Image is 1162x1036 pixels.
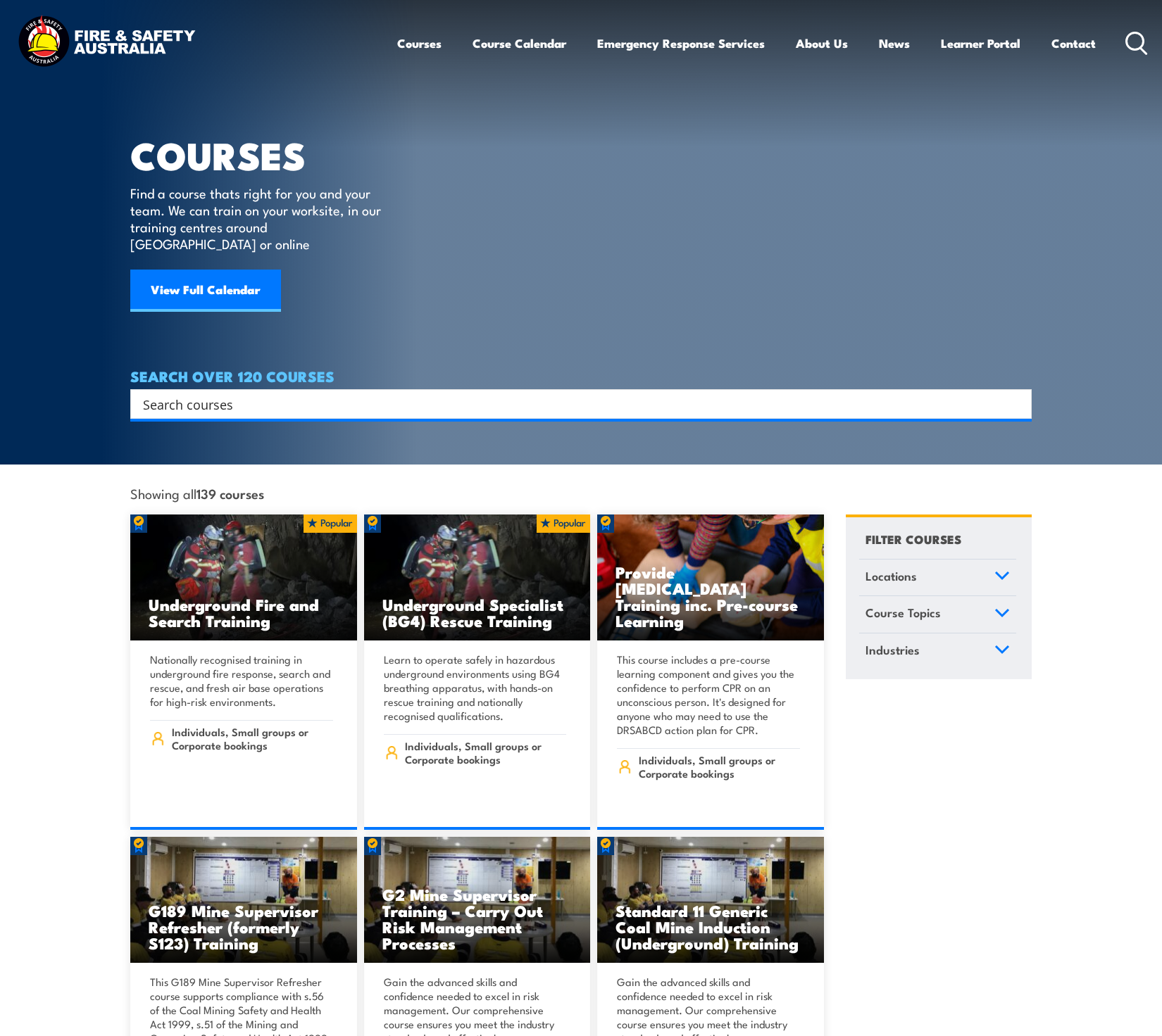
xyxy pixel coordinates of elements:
[150,652,333,709] p: Nationally recognised training in underground fire response, search and rescue, and fresh air bas...
[639,753,800,780] span: Individuals, Small groups or Corporate bookings
[597,837,824,964] a: Standard 11 Generic Coal Mine Induction (Underground) Training
[130,138,401,171] h1: COURSES
[196,484,264,503] strong: 139 courses
[597,514,824,641] img: Low Voltage Rescue and Provide CPR
[130,368,1032,384] h4: SEARCH OVER 120 COURSES
[866,567,917,586] span: Locations
[364,837,591,964] a: G2 Mine Supervisor Training – Carry Out Risk Management Processes
[130,184,387,252] p: Find a course thats right for you and your team. We can train on your worksite, in our training c...
[473,25,566,62] a: Course Calendar
[149,596,339,628] h3: Underground Fire and Search Training
[397,25,442,62] a: Courses
[1007,394,1027,414] button: Search magnifier button
[866,603,941,622] span: Course Topics
[130,514,357,641] a: Underground Fire and Search Training
[796,25,848,62] a: About Us
[866,529,961,548] h4: FILTER COURSES
[859,560,1016,596] a: Locations
[130,837,357,964] a: G189 Mine Supervisor Refresher (formerly S123) Training
[859,633,1016,670] a: Industries
[364,514,591,641] img: Underground mine rescue
[130,486,264,500] span: Showing all
[405,739,566,766] span: Individuals, Small groups or Corporate bookings
[146,394,1004,414] form: Search form
[617,652,800,737] p: This course includes a pre-course learning component and gives you the confidence to perform CPR ...
[130,270,281,312] a: View Full Calendar
[597,837,824,964] img: Standard 11 Generic Coal Mine Induction (Surface) TRAINING (1)
[149,902,339,951] h3: G189 Mine Supervisor Refresher (formerly S123) Training
[879,25,910,62] a: News
[364,514,591,641] a: Underground Specialist (BG4) Rescue Training
[130,514,357,641] img: Underground mine rescue
[143,393,1001,415] input: Search input
[616,902,806,951] h3: Standard 11 Generic Coal Mine Induction (Underground) Training
[597,514,824,641] a: Provide [MEDICAL_DATA] Training inc. Pre-course Learning
[384,652,567,723] p: Learn to operate safely in hazardous underground environments using BG4 breathing apparatus, with...
[859,596,1016,633] a: Course Topics
[597,25,765,62] a: Emergency Response Services
[941,25,1020,62] a: Learner Portal
[866,640,920,659] span: Industries
[1051,25,1096,62] a: Contact
[382,596,573,628] h3: Underground Specialist (BG4) Rescue Training
[382,886,573,951] h3: G2 Mine Supervisor Training – Carry Out Risk Management Processes
[172,725,333,752] span: Individuals, Small groups or Corporate bookings
[364,837,591,964] img: Standard 11 Generic Coal Mine Induction (Surface) TRAINING (1)
[616,564,806,628] h3: Provide [MEDICAL_DATA] Training inc. Pre-course Learning
[130,837,357,964] img: Standard 11 Generic Coal Mine Induction (Surface) TRAINING (1)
